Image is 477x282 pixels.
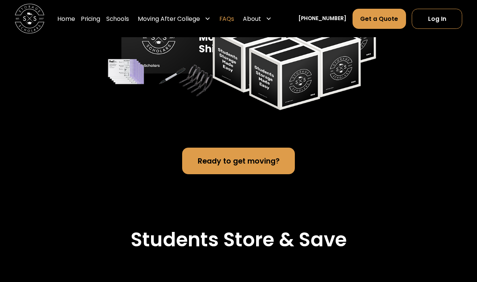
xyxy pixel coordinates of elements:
a: Get a Quote [353,8,406,28]
a: Schools [106,8,129,29]
a: home [15,4,44,33]
div: Moving After College [135,8,213,29]
div: Moving After College [138,14,200,23]
a: Ready to get moving? [182,148,294,174]
img: Storage Scholars main logo [15,4,44,33]
a: [PHONE_NUMBER] [298,15,346,23]
h2: Students Store & Save [131,228,347,252]
a: Home [57,8,75,29]
a: FAQs [219,8,234,29]
div: About [240,8,275,29]
a: Log In [412,8,462,28]
div: About [243,14,261,23]
a: Pricing [81,8,100,29]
